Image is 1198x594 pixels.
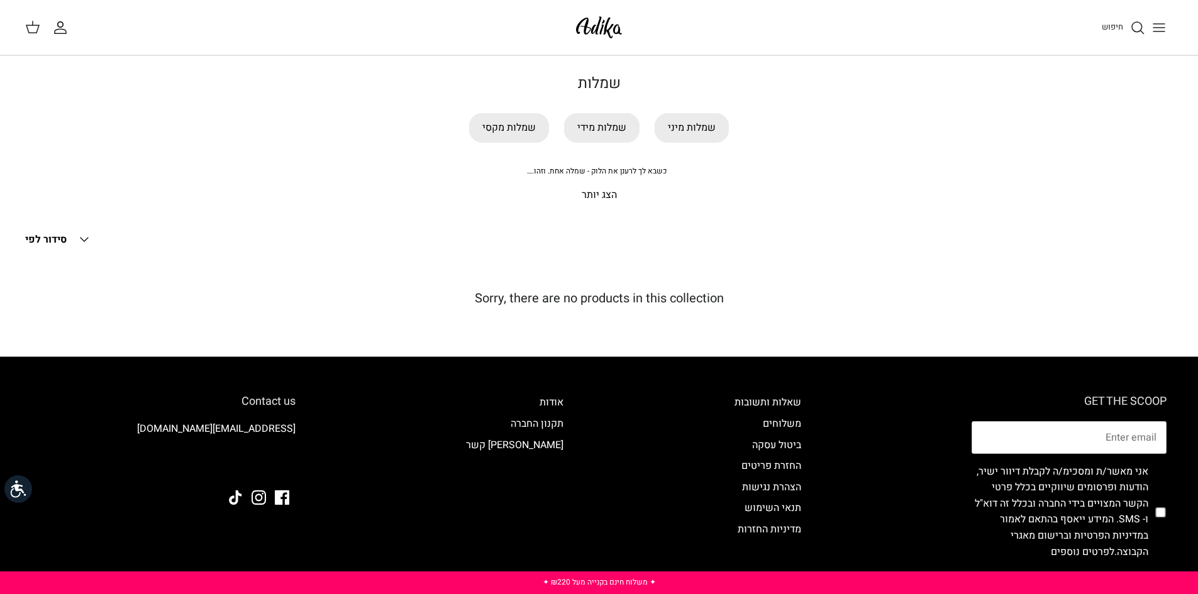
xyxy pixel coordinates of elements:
a: החשבון שלי [53,20,73,35]
a: שאלות ותשובות [735,395,801,410]
a: Facebook [275,490,289,505]
a: חיפוש [1102,20,1145,35]
a: Instagram [252,490,266,505]
a: הצהרת נגישות [742,480,801,495]
button: סידור לפי [25,226,92,253]
a: שמלות מידי [564,113,640,143]
a: מדיניות החזרות [738,522,801,537]
a: ביטול עסקה [752,437,801,453]
a: תנאי השימוש [745,500,801,515]
a: לפרטים נוספים [1051,544,1114,559]
label: אני מאשר/ת ומסכימ/ה לקבלת דיוור ישיר, הודעות ופרסומים שיווקיים בכלל פרטי הקשר המצויים בידי החברה ... [972,464,1148,561]
a: אודות [540,395,563,410]
h5: Sorry, there are no products in this collection [25,291,1173,306]
h6: GET THE SCOOP [972,395,1167,409]
a: תקנון החברה [511,416,563,431]
button: Toggle menu [1145,14,1173,41]
a: [EMAIL_ADDRESS][DOMAIN_NAME] [137,421,296,436]
img: Adika IL [261,456,296,473]
img: Adika IL [572,13,626,42]
a: שמלות מיני [655,113,729,143]
input: Email [972,421,1167,454]
a: [PERSON_NAME] קשר [466,437,563,453]
a: Tiktok [228,490,243,505]
span: כשבא לך לרענן את הלוק - שמלה אחת. וזהו. [527,165,667,177]
a: שמלות מקסי [469,113,549,143]
h6: Contact us [31,395,296,409]
span: חיפוש [1102,21,1123,33]
a: ✦ משלוח חינם בקנייה מעל ₪220 ✦ [543,576,656,588]
span: סידור לפי [25,232,67,247]
h1: שמלות [159,75,1040,93]
a: החזרת פריטים [741,458,801,473]
p: הצג יותר [159,187,1040,204]
a: משלוחים [763,416,801,431]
